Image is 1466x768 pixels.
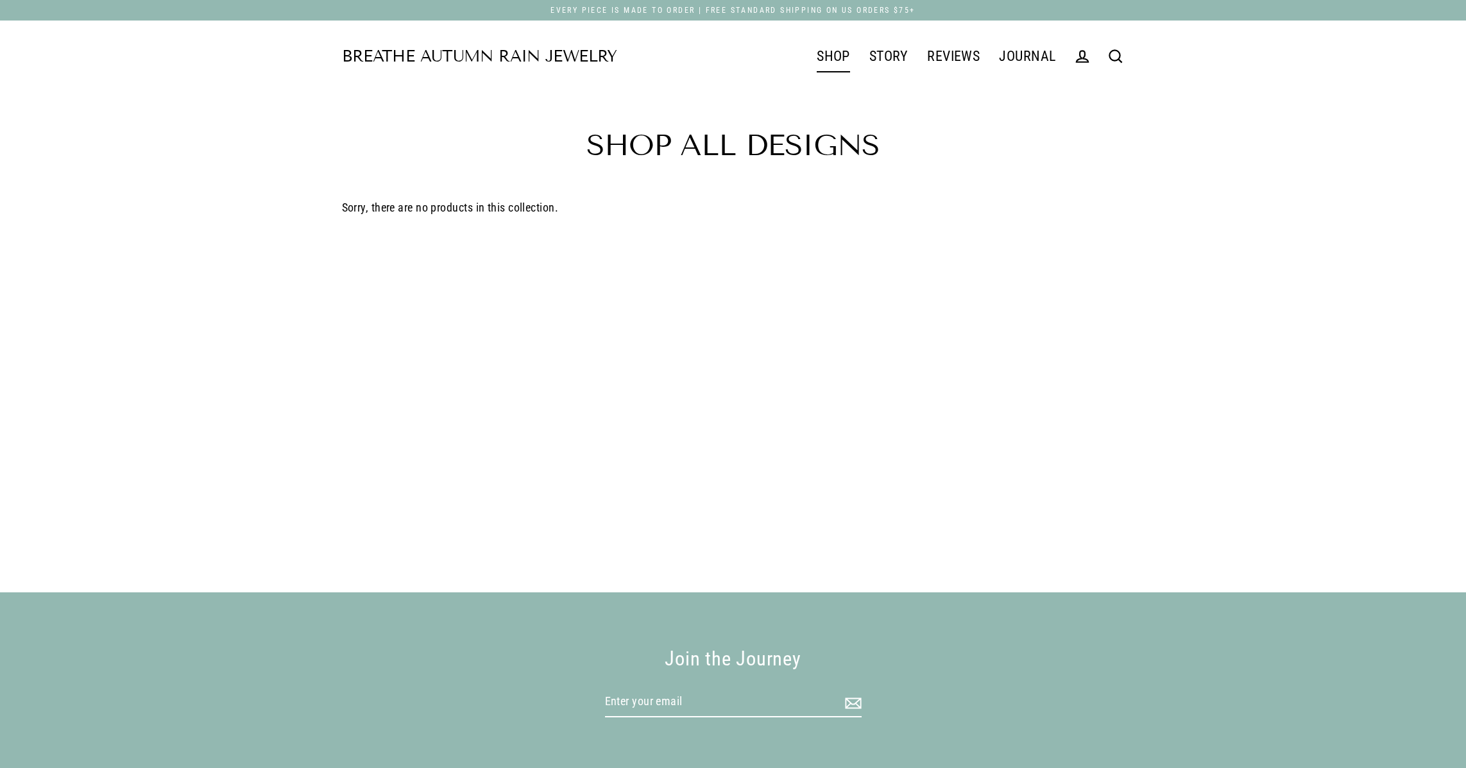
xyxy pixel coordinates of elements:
a: JOURNAL [989,40,1065,72]
h1: Shop All Designs [342,131,1125,160]
div: Primary [617,40,1066,73]
a: REVIEWS [917,40,989,72]
div: Join the Journey [319,644,1147,675]
p: Sorry, there are no products in this collection. [342,199,1125,217]
a: STORY [860,40,917,72]
input: Enter your email [605,687,862,717]
a: Breathe Autumn Rain Jewelry [342,49,617,65]
a: SHOP [807,40,860,72]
